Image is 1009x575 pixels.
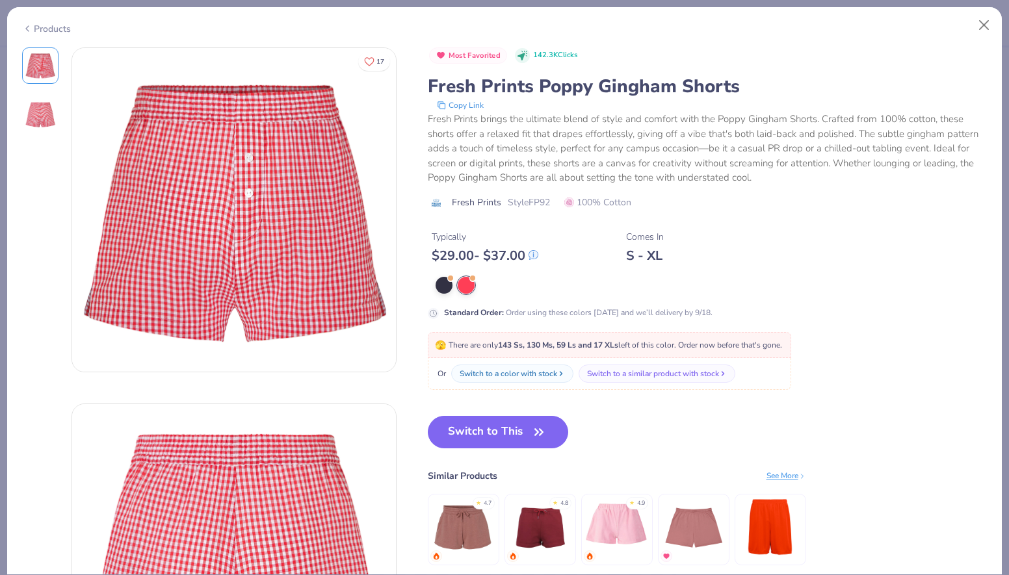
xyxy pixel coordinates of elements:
[444,307,504,318] strong: Standard Order :
[435,340,782,350] span: There are only left of this color. Order now before that's gone.
[508,196,550,209] span: Style FP92
[25,50,56,81] img: Front
[449,52,501,59] span: Most Favorited
[435,368,446,379] span: Or
[451,364,573,383] button: Switch to a color with stock
[432,230,538,244] div: Typically
[435,339,446,351] span: 🫣
[564,196,631,209] span: 100% Cotton
[428,198,445,208] img: brand logo
[376,58,384,65] span: 17
[579,364,735,383] button: Switch to a similar product with stock
[626,248,664,264] div: S - XL
[436,50,446,60] img: Most Favorited sort
[629,499,635,504] div: ★
[476,499,481,504] div: ★
[767,470,806,481] div: See More
[432,552,440,560] img: trending.gif
[509,496,571,557] img: Fresh Prints Madison Shorts
[428,469,497,483] div: Similar Products
[444,307,713,318] div: Order using these colors [DATE] and we’ll delivery by 9/18.
[626,230,664,244] div: Comes In
[428,112,988,185] div: Fresh Prints brings the ultimate blend of style and comfort with the Poppy Gingham Shorts. Crafte...
[662,496,724,557] img: Bella + Canvas Ladies' Cutoff Sweat Short
[587,368,719,379] div: Switch to a similar product with stock
[358,52,390,71] button: Like
[662,552,670,560] img: MostFav.gif
[460,368,557,379] div: Switch to a color with stock
[432,248,538,264] div: $ 29.00 - $ 37.00
[22,22,71,36] div: Products
[586,552,594,560] img: trending.gif
[560,499,568,508] div: 4.8
[25,99,56,131] img: Back
[429,47,508,64] button: Badge Button
[498,340,618,350] strong: 143 Ss, 130 Ms, 59 Ls and 17 XLs
[452,196,501,209] span: Fresh Prints
[637,499,645,508] div: 4.9
[72,48,396,372] img: Front
[739,496,801,557] img: Augusta Sportswear Adult Octane Short
[433,99,488,112] button: copy to clipboard
[428,416,569,448] button: Switch to This
[553,499,558,504] div: ★
[484,499,491,508] div: 4.7
[972,13,997,38] button: Close
[509,552,517,560] img: trending.gif
[432,496,494,557] img: Independent Trading Co. Women’s Lightweight California Wave Wash Sweatshorts
[586,496,648,557] img: Fresh Prints Terry Shorts
[428,74,988,99] div: Fresh Prints Poppy Gingham Shorts
[533,50,577,61] span: 142.3K Clicks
